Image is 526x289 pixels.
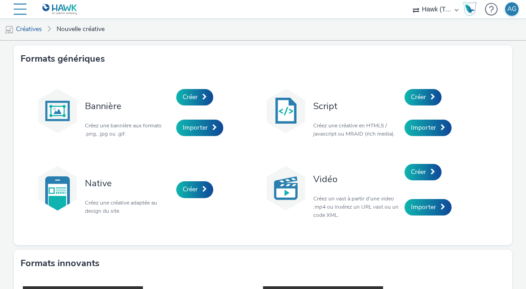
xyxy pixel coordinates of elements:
[176,89,213,105] a: Créer
[405,164,442,180] a: Créer
[85,199,172,215] p: Créez une créative adaptée au design du site.
[405,199,452,215] a: Importer
[21,52,105,66] h3: Formats génériques
[85,177,172,189] h3: Native
[405,89,442,105] a: Créer
[405,120,452,136] a: Importer
[85,100,172,112] h3: Bannière
[411,168,426,176] span: Créer
[411,93,426,101] span: Créer
[263,165,309,211] img: video.svg
[5,25,14,34] img: mobile
[52,18,109,40] a: Nouvelle créative
[313,100,400,112] h3: Script
[313,173,400,185] h3: Vidéo
[313,121,400,138] p: Créez une créative en HTML5 / javascript ou MRAID (rich media).
[183,93,198,101] span: Créer
[176,181,213,198] a: Créer
[21,257,100,270] h3: Formats innovants
[176,120,223,136] a: Importer
[35,88,80,134] img: banner.svg
[411,123,436,132] span: Importer
[463,2,480,16] a: Hawk Academy
[263,88,309,134] img: code.svg
[411,203,436,211] span: Importer
[35,165,80,211] img: native.svg
[85,121,172,138] p: Créez une bannière aux formats .png, .jpg ou .gif.
[507,2,516,16] div: AG
[42,4,78,15] img: undefined Logo
[183,123,208,132] span: Importer
[313,194,400,219] p: Créez un vast à partir d'une video .mp4 ou insérez un URL vast ou un code XML.
[183,185,198,194] span: Créer
[463,2,477,16] img: Hawk Academy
